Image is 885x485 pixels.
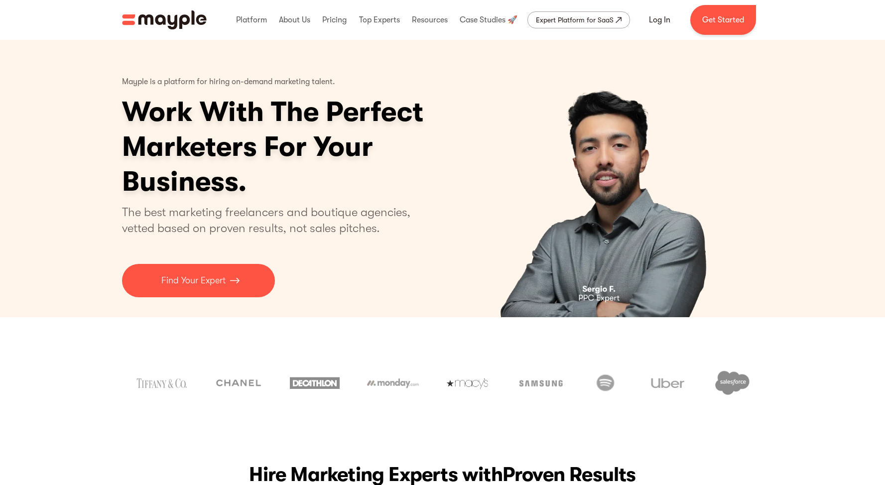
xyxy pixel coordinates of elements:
p: Mayple is a platform for hiring on-demand marketing talent. [122,70,335,95]
img: Mayple logo [122,10,207,29]
a: Find Your Expert [122,264,275,297]
p: The best marketing freelancers and boutique agencies, vetted based on proven results, not sales p... [122,204,422,236]
p: Find Your Expert [161,274,226,287]
div: Expert Platform for SaaS [536,14,614,26]
a: Log In [637,8,682,32]
a: Expert Platform for SaaS [527,11,630,28]
a: Get Started [690,5,756,35]
h1: Work With The Perfect Marketers For Your Business. [122,95,501,199]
